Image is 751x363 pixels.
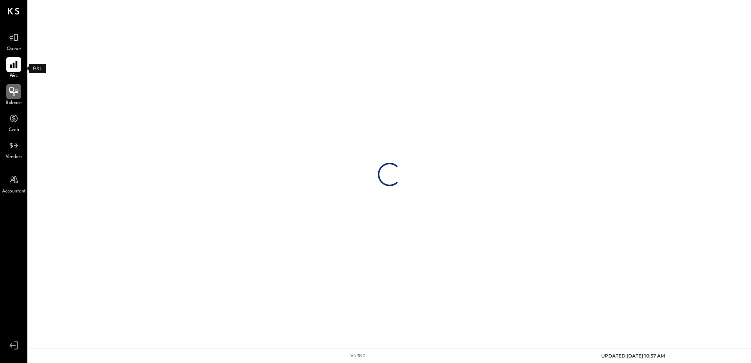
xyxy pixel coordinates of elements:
[9,73,18,80] span: P&L
[0,57,27,80] a: P&L
[0,30,27,53] a: Queue
[0,173,27,195] a: Accountant
[9,127,19,134] span: Cash
[5,154,22,161] span: Vendors
[0,111,27,134] a: Cash
[5,100,22,107] span: Balance
[350,353,365,359] div: v 4.38.0
[601,353,665,359] span: UPDATED: [DATE] 10:57 AM
[0,138,27,161] a: Vendors
[7,46,21,53] span: Queue
[0,84,27,107] a: Balance
[29,64,46,73] div: P&L
[2,188,26,195] span: Accountant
